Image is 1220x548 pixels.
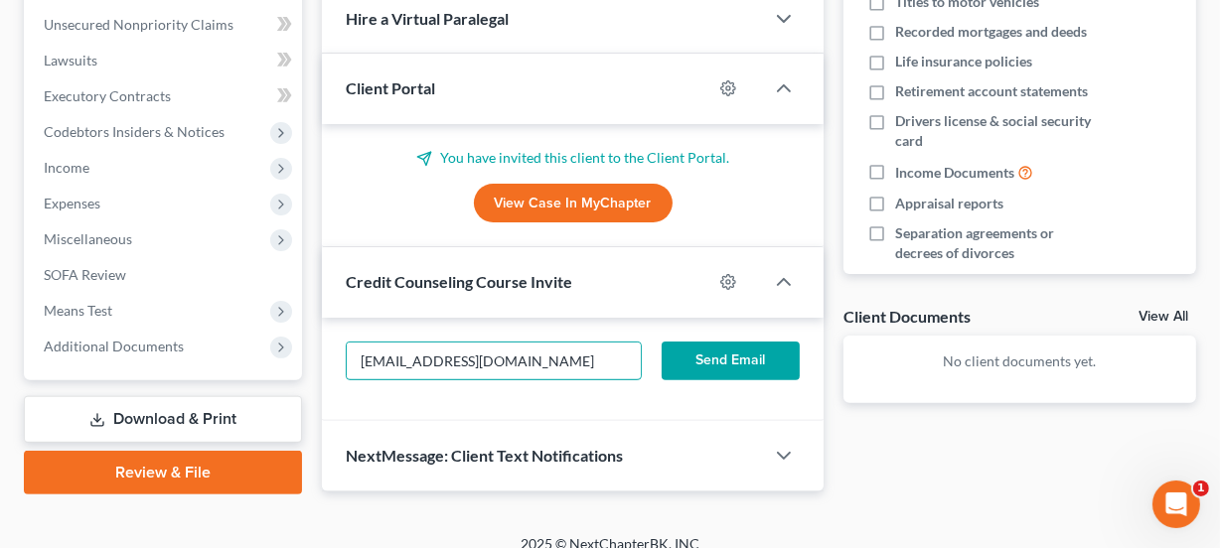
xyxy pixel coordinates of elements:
[859,351,1180,371] p: No client documents yet.
[895,52,1032,71] span: Life insurance policies
[474,184,673,223] a: View Case in MyChapter
[44,16,233,33] span: Unsecured Nonpriority Claims
[843,306,971,327] div: Client Documents
[44,159,89,176] span: Income
[346,446,623,465] span: NextMessage: Client Text Notifications
[895,81,1088,101] span: Retirement account statements
[347,342,641,380] input: Enter email
[44,338,184,354] span: Additional Documents
[662,342,800,381] button: Send Email
[346,148,800,168] p: You have invited this client to the Client Portal.
[44,52,97,68] span: Lawsuits
[28,257,302,293] a: SOFA Review
[895,163,1014,183] span: Income Documents
[1193,480,1209,496] span: 1
[346,78,435,97] span: Client Portal
[895,22,1087,42] span: Recorded mortgages and deeds
[44,230,132,247] span: Miscellaneous
[28,43,302,78] a: Lawsuits
[44,87,171,104] span: Executory Contracts
[895,111,1091,151] span: Drivers license & social security card
[1152,480,1200,528] iframe: Intercom live chat
[44,123,225,140] span: Codebtors Insiders & Notices
[28,78,302,114] a: Executory Contracts
[44,195,100,211] span: Expenses
[24,396,302,443] a: Download & Print
[24,451,302,494] a: Review & File
[1139,310,1188,324] a: View All
[346,9,509,28] span: Hire a Virtual Paralegal
[346,272,572,291] span: Credit Counseling Course Invite
[44,302,112,319] span: Means Test
[28,7,302,43] a: Unsecured Nonpriority Claims
[895,194,1003,213] span: Appraisal reports
[44,266,126,283] span: SOFA Review
[895,223,1091,263] span: Separation agreements or decrees of divorces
